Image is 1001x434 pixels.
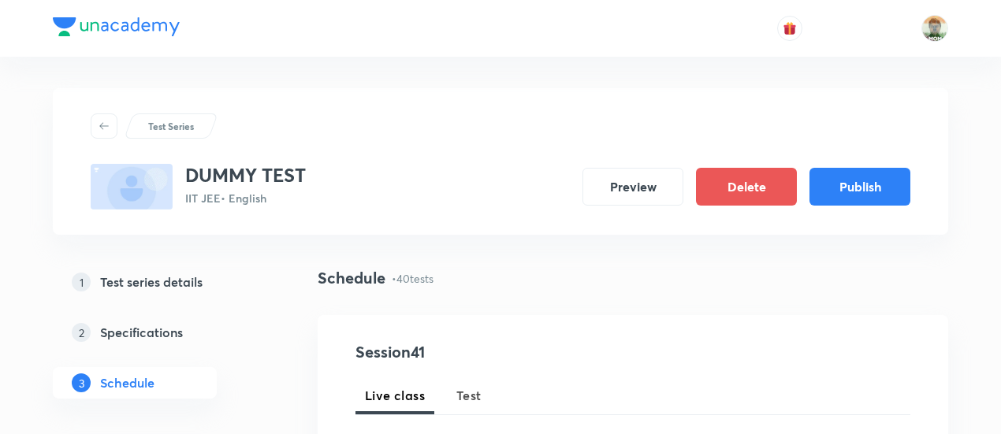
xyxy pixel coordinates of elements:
[783,21,797,35] img: avatar
[148,119,194,133] p: Test Series
[100,273,203,291] h5: Test series details
[185,190,306,206] p: IIT JEE • English
[100,323,183,342] h5: Specifications
[72,323,91,342] p: 2
[185,164,306,187] h3: DUMMY TEST
[53,266,267,298] a: 1Test series details
[582,168,683,206] button: Preview
[53,317,267,348] a: 2Specifications
[809,168,910,206] button: Publish
[921,15,948,42] img: Ram Mohan Raav
[456,386,482,405] span: Test
[53,17,180,40] a: Company Logo
[91,164,173,210] img: fallback-thumbnail.png
[696,168,797,206] button: Delete
[72,273,91,291] p: 1
[72,373,91,392] p: 3
[365,386,425,405] span: Live class
[100,373,154,392] h5: Schedule
[318,266,385,290] h4: Schedule
[777,16,802,41] button: avatar
[355,340,643,364] h4: Session 41
[392,270,434,287] p: • 40 tests
[53,17,180,36] img: Company Logo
